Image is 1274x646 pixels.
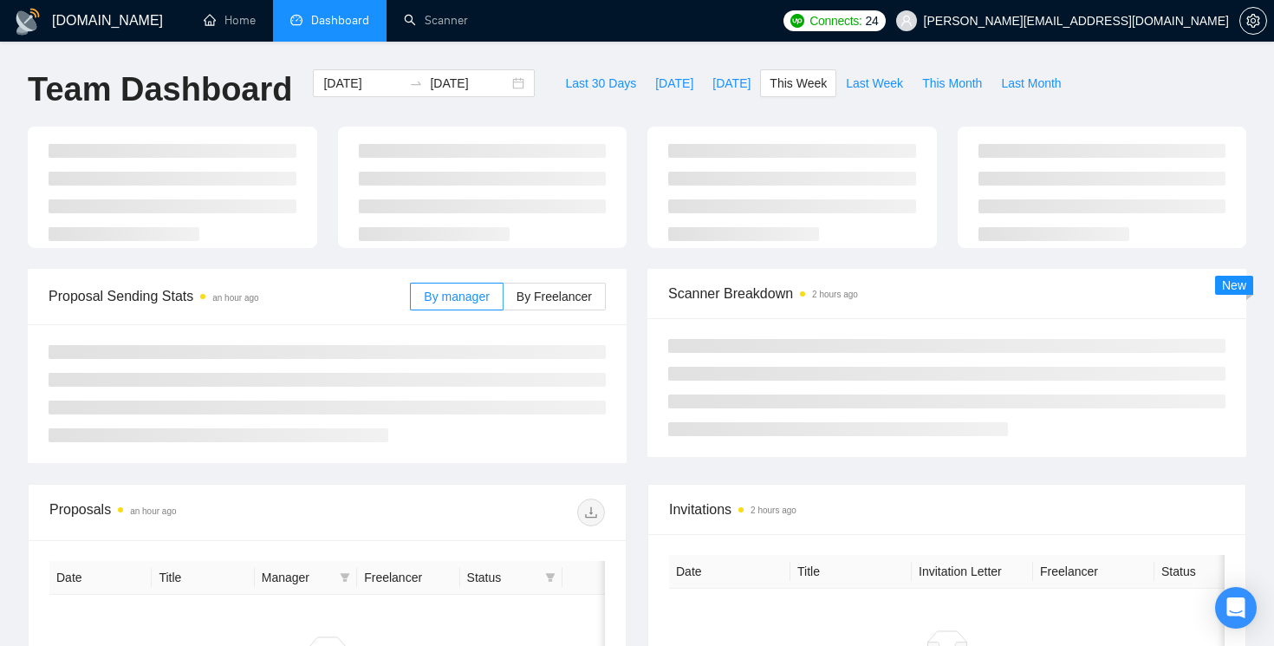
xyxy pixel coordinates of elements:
[1239,14,1267,28] a: setting
[646,69,703,97] button: [DATE]
[900,15,913,27] span: user
[311,13,369,28] span: Dashboard
[204,13,256,28] a: homeHome
[49,499,328,526] div: Proposals
[846,74,903,93] span: Last Week
[1239,7,1267,35] button: setting
[467,568,538,587] span: Status
[152,561,254,595] th: Title
[1001,74,1061,93] span: Last Month
[255,561,357,595] th: Manager
[545,572,556,583] span: filter
[669,499,1225,520] span: Invitations
[404,13,468,28] a: searchScanner
[790,555,912,589] th: Title
[212,293,258,303] time: an hour ago
[809,11,861,30] span: Connects:
[430,74,509,93] input: End date
[14,8,42,36] img: logo
[556,69,646,97] button: Last 30 Days
[409,76,423,90] span: swap-right
[991,69,1070,97] button: Last Month
[655,74,693,93] span: [DATE]
[668,283,1225,304] span: Scanner Breakdown
[336,564,354,591] span: filter
[770,74,827,93] span: This Week
[751,506,796,515] time: 2 hours ago
[669,555,790,589] th: Date
[340,572,350,583] span: filter
[866,11,879,30] span: 24
[290,14,302,26] span: dashboard
[323,74,402,93] input: Start date
[1222,278,1246,292] span: New
[913,69,991,97] button: This Month
[812,290,858,299] time: 2 hours ago
[424,290,489,303] span: By manager
[790,14,804,28] img: upwork-logo.png
[357,561,459,595] th: Freelancer
[517,290,592,303] span: By Freelancer
[836,69,913,97] button: Last Week
[760,69,836,97] button: This Week
[49,561,152,595] th: Date
[130,506,176,516] time: an hour ago
[922,74,982,93] span: This Month
[1215,587,1257,629] div: Open Intercom Messenger
[28,69,292,110] h1: Team Dashboard
[712,74,751,93] span: [DATE]
[262,568,333,587] span: Manager
[912,555,1033,589] th: Invitation Letter
[409,76,423,90] span: to
[542,564,559,591] span: filter
[49,285,410,307] span: Proposal Sending Stats
[1033,555,1154,589] th: Freelancer
[1240,14,1266,28] span: setting
[565,74,636,93] span: Last 30 Days
[703,69,760,97] button: [DATE]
